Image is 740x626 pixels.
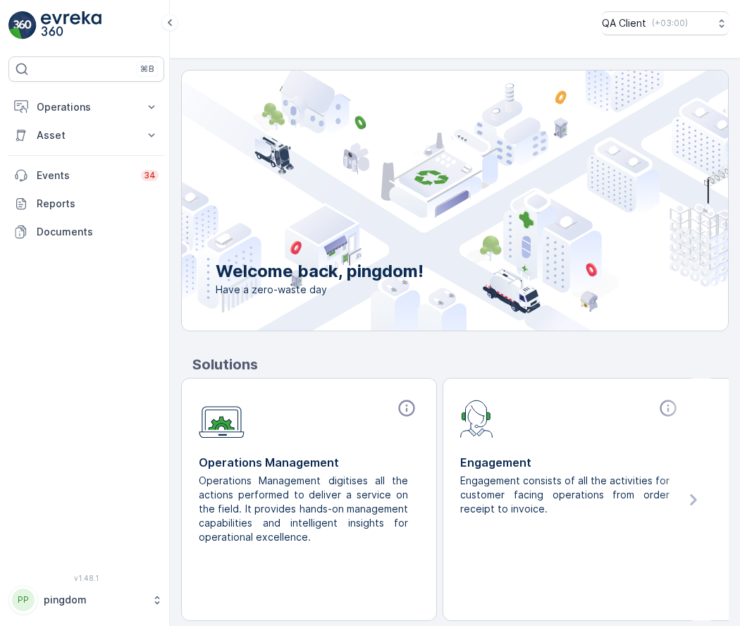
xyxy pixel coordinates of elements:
p: Operations Management digitises all the actions performed to deliver a service on the field. It p... [199,474,408,544]
p: Events [37,168,132,183]
p: Operations [37,100,136,114]
a: Events34 [8,161,164,190]
div: PP [12,589,35,611]
p: QA Client [602,16,646,30]
p: Operations Management [199,454,419,471]
button: Operations [8,93,164,121]
p: Welcome back, pingdom! [216,260,424,283]
img: logo [8,11,37,39]
img: city illustration [118,70,728,331]
span: Have a zero-waste day [216,283,424,297]
p: Documents [37,225,159,239]
p: Engagement [460,454,681,471]
img: module-icon [460,398,493,438]
button: Asset [8,121,164,149]
img: logo_light-DOdMpM7g.png [41,11,101,39]
button: QA Client(+03:00) [602,11,729,35]
p: Engagement consists of all the activities for customer facing operations from order receipt to in... [460,474,670,516]
img: module-icon [199,398,245,438]
p: Solutions [192,354,729,375]
p: Asset [37,128,136,142]
p: 34 [144,170,156,181]
p: Reports [37,197,159,211]
a: Reports [8,190,164,218]
span: v 1.48.1 [8,574,164,582]
p: ( +03:00 ) [652,18,688,29]
p: pingdom [44,593,144,607]
a: Documents [8,218,164,246]
p: ⌘B [140,63,154,75]
button: PPpingdom [8,585,164,615]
